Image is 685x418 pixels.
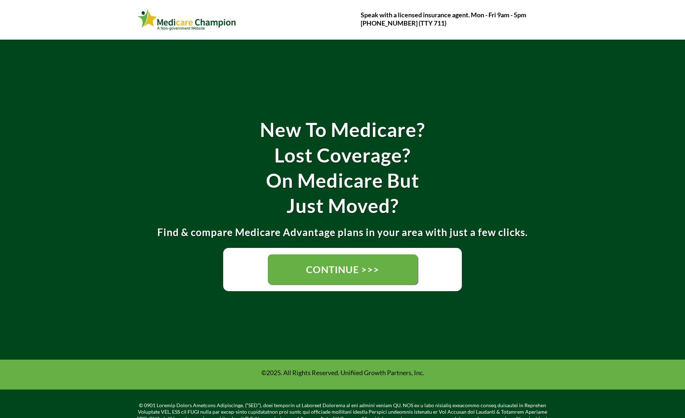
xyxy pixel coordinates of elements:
[260,118,425,141] strong: New To Medicare?
[157,226,528,238] strong: Find & compare Medicare Advantage plans in your area with just a few clicks.
[361,19,446,27] strong: [PHONE_NUMBER] (TTY 711)
[287,194,399,217] strong: Just Moved?
[268,254,418,284] a: CONTINUE >>>
[306,263,379,275] span: CONTINUE >>>
[274,143,411,167] strong: Lost Coverage?
[139,369,546,377] p: ©2025. All Rights Reserved. Unifiied Growth Partners, Inc.
[266,169,419,192] strong: On Medicare But
[361,11,526,19] strong: Speak with a licensed insurance agent. Mon - Fri 9am - 5pm
[138,8,236,32] img: Webinar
